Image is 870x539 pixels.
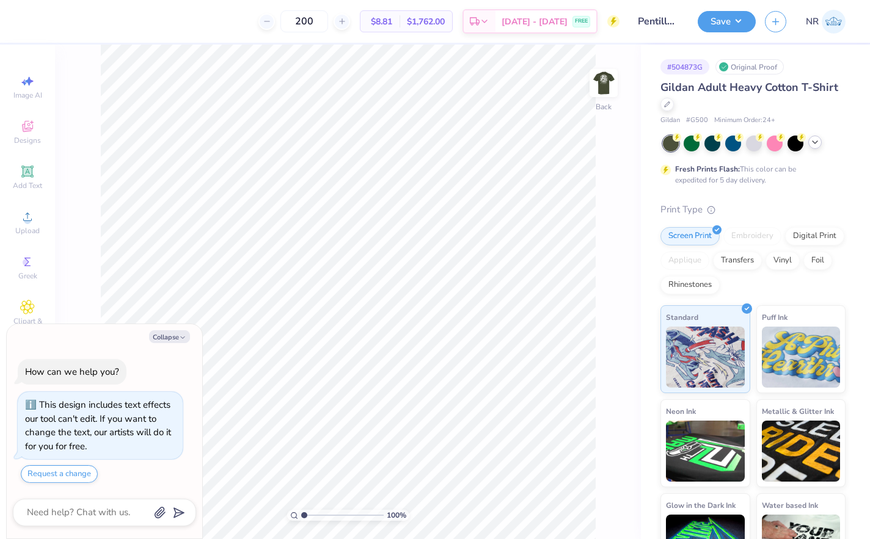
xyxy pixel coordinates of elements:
[18,271,37,281] span: Greek
[591,71,616,95] img: Back
[660,115,680,126] span: Gildan
[666,327,745,388] img: Standard
[660,59,709,74] div: # 504873G
[660,80,838,95] span: Gildan Adult Heavy Cotton T-Shirt
[25,366,119,378] div: How can we help you?
[666,311,698,324] span: Standard
[6,316,49,336] span: Clipart & logos
[698,11,756,32] button: Save
[762,405,834,418] span: Metallic & Glitter Ink
[13,181,42,190] span: Add Text
[660,227,720,245] div: Screen Print
[666,421,745,482] img: Neon Ink
[575,17,588,26] span: FREE
[280,10,328,32] input: – –
[675,164,825,186] div: This color can be expedited for 5 day delivery.
[13,90,42,100] span: Image AI
[660,251,709,270] div: Applique
[715,59,784,74] div: Original Proof
[14,136,41,145] span: Designs
[675,164,740,174] strong: Fresh Prints Flash:
[714,115,775,126] span: Minimum Order: 24 +
[766,251,800,270] div: Vinyl
[806,10,846,34] a: NR
[666,499,736,512] span: Glow in the Dark Ink
[713,251,762,270] div: Transfers
[15,226,40,236] span: Upload
[502,15,568,28] span: [DATE] - [DATE]
[629,9,689,34] input: Untitled Design
[660,203,846,217] div: Print Type
[25,399,171,452] div: This design includes text effects our tool can't edit. If you want to change the text, our artist...
[806,15,819,29] span: NR
[149,330,190,343] button: Collapse
[785,227,844,245] div: Digital Print
[666,405,696,418] span: Neon Ink
[387,510,406,521] span: 100 %
[762,327,841,388] img: Puff Ink
[803,251,832,270] div: Foil
[368,15,392,28] span: $8.81
[762,311,788,324] span: Puff Ink
[407,15,445,28] span: $1,762.00
[596,101,612,112] div: Back
[762,421,841,482] img: Metallic & Glitter Ink
[686,115,708,126] span: # G500
[660,276,720,294] div: Rhinestones
[822,10,846,34] img: Nikki Rose
[762,499,818,512] span: Water based Ink
[21,465,98,483] button: Request a change
[723,227,781,245] div: Embroidery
